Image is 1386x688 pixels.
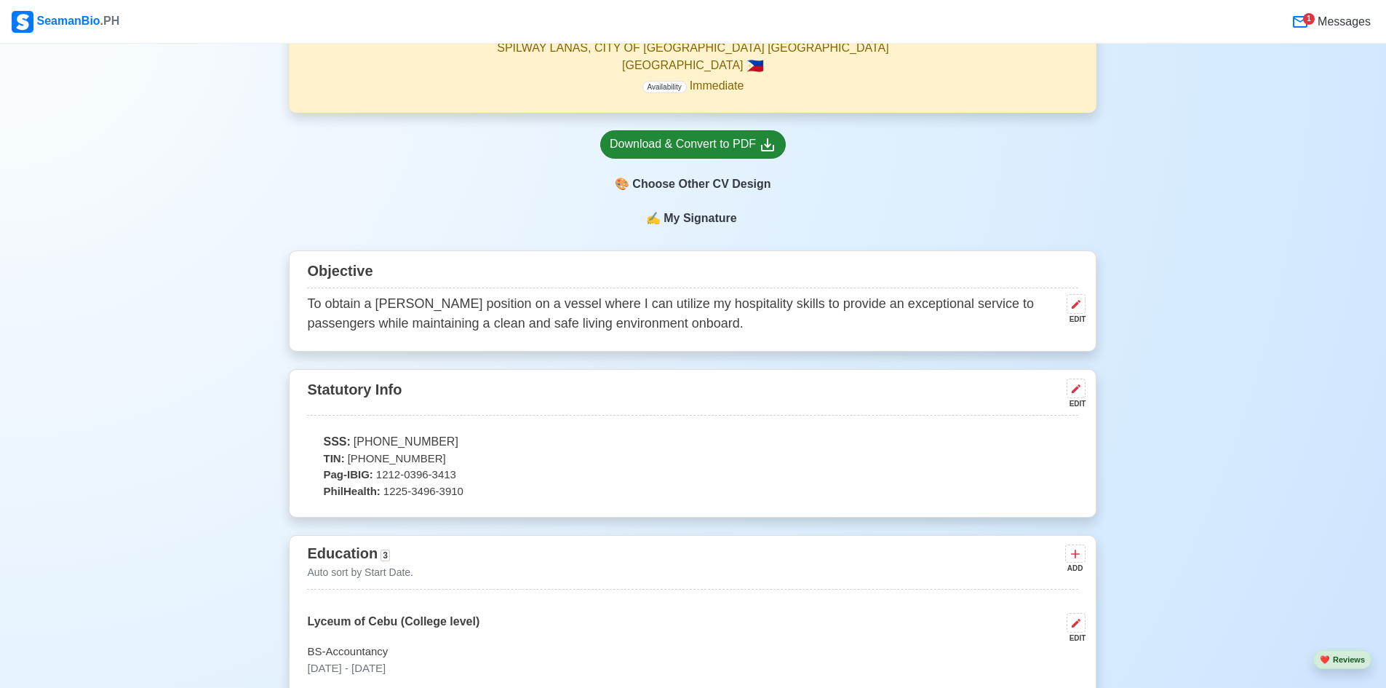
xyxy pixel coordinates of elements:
div: EDIT [1061,314,1086,325]
img: Logo [12,11,33,33]
p: To obtain a [PERSON_NAME] position on a vessel where I can utilize my hospitality skills to provi... [307,294,1061,333]
span: heart [1320,655,1330,664]
span: sign [646,210,661,227]
p: [PHONE_NUMBER] [307,451,1078,467]
p: SPILWAY LANAS, CITY OF [GEOGRAPHIC_DATA] [GEOGRAPHIC_DATA] [307,39,1078,57]
span: Availability [642,81,687,93]
div: Download & Convert to PDF [610,135,776,154]
p: Auto sort by Start Date. [307,565,413,580]
button: heartReviews [1313,650,1371,670]
p: [GEOGRAPHIC_DATA] [307,57,1078,74]
p: Lyceum of Cebu (College level) [307,613,479,644]
span: 🇵🇭 [746,59,764,73]
span: .PH [100,15,120,27]
span: TIN: [323,451,344,467]
p: 1212-0396-3413 [307,467,1078,483]
div: Choose Other CV Design [600,170,786,198]
span: My Signature [661,210,739,227]
div: Statutory Info [307,376,1078,416]
span: 3 [381,550,390,561]
span: SSS: [323,433,350,451]
p: BS-Accountancy [307,644,1078,660]
p: [PHONE_NUMBER] [307,433,1078,451]
p: [DATE] - [DATE] [307,660,1078,677]
div: Objective [307,257,1078,288]
div: EDIT [1061,633,1086,644]
span: Education [307,545,378,561]
span: Pag-IBIG: [323,467,373,483]
div: EDIT [1061,398,1086,409]
div: ADD [1065,563,1083,574]
p: 1225-3496-3910 [307,483,1078,500]
span: PhilHealth: [323,483,380,500]
p: Immediate [642,77,744,95]
div: 1 [1303,13,1315,25]
span: paint [615,175,629,193]
a: Download & Convert to PDF [600,130,786,159]
div: SeamanBio [12,11,119,33]
span: Messages [1315,13,1371,31]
